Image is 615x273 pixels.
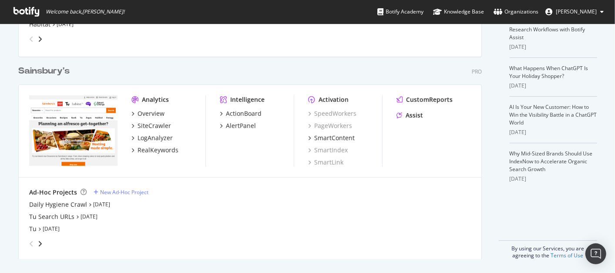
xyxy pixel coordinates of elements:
div: angle-right [37,35,43,44]
div: ActionBoard [226,109,262,118]
a: PageWorkers [308,121,352,130]
a: [DATE] [57,20,74,28]
div: [DATE] [510,82,597,90]
div: CustomReports [406,95,453,104]
div: Intelligence [230,95,265,104]
div: Sainsbury's [18,65,70,78]
a: LogAnalyzer [131,134,173,142]
div: angle-left [26,237,37,251]
a: SiteCrawler [131,121,171,130]
div: Overview [138,109,165,118]
a: SpeedWorkers [308,109,356,118]
div: New Ad-Hoc Project [100,189,148,196]
a: How to Save Hours on Content and Research Workflows with Botify Assist [510,18,594,41]
a: AlertPanel [220,121,256,130]
a: RealKeywords [131,146,178,155]
div: [DATE] [510,128,597,136]
div: Open Intercom Messenger [585,243,606,264]
div: angle-left [26,32,37,46]
a: What Happens When ChatGPT Is Your Holiday Shopper? [510,64,588,80]
a: [DATE] [81,213,97,220]
div: By using our Services, you are agreeing to the [499,240,597,259]
div: Ad-Hoc Projects [29,188,77,197]
div: Botify Academy [377,7,423,16]
span: Abhijeet Bhosale [556,8,597,15]
a: New Ad-Hoc Project [94,189,148,196]
a: Daily Hygiene Crawl [29,200,87,209]
div: Knowledge Base [433,7,484,16]
div: SmartContent [314,134,355,142]
a: Terms of Use [551,252,583,259]
a: Tu [29,225,37,233]
a: Sainsbury's [18,65,73,78]
a: Why Mid-Sized Brands Should Use IndexNow to Accelerate Organic Search Growth [510,150,593,173]
a: CustomReports [397,95,453,104]
div: [DATE] [510,175,597,183]
a: Habitat [29,20,50,29]
div: SiteCrawler [138,121,171,130]
div: RealKeywords [138,146,178,155]
a: SmartIndex [308,146,348,155]
div: Pro [472,68,482,75]
div: LogAnalyzer [138,134,173,142]
a: SmartContent [308,134,355,142]
div: Organizations [494,7,538,16]
img: *.sainsburys.co.uk/ [29,95,118,166]
a: SmartLink [308,158,343,167]
button: [PERSON_NAME] [538,5,611,19]
div: Activation [319,95,349,104]
div: AlertPanel [226,121,256,130]
div: [DATE] [510,43,597,51]
a: [DATE] [43,225,60,233]
a: ActionBoard [220,109,262,118]
span: Welcome back, [PERSON_NAME] ! [46,8,124,15]
div: Assist [406,111,423,120]
a: Assist [397,111,423,120]
div: Analytics [142,95,169,104]
a: Overview [131,109,165,118]
div: angle-right [37,239,43,248]
a: [DATE] [93,201,110,208]
a: Tu Search URLs [29,212,74,221]
a: AI Is Your New Customer: How to Win the Visibility Battle in a ChatGPT World [510,103,597,126]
